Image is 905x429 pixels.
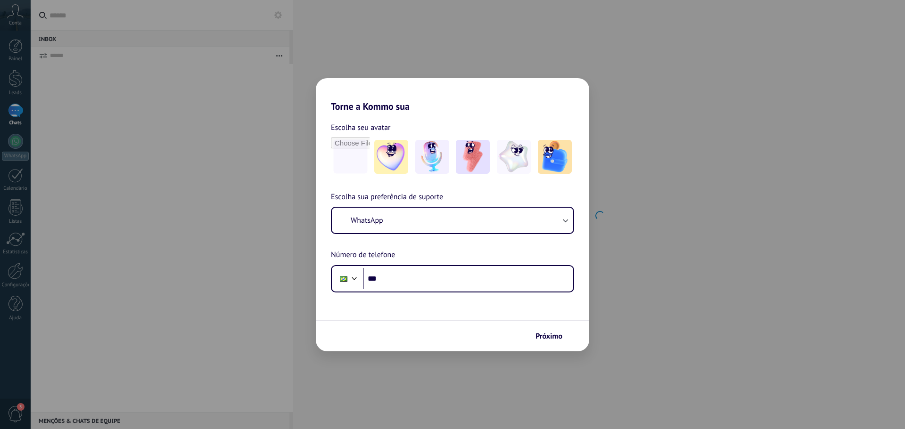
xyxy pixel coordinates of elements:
div: Brazil: + 55 [335,269,353,289]
button: Próximo [531,328,575,344]
span: WhatsApp [351,216,383,225]
img: -3.jpeg [456,140,490,174]
img: -4.jpeg [497,140,531,174]
h2: Torne a Kommo sua [316,78,589,112]
button: WhatsApp [332,208,573,233]
span: Escolha seu avatar [331,121,391,134]
img: -2.jpeg [415,140,449,174]
span: Escolha sua preferência de suporte [331,191,443,203]
span: Número de telefone [331,249,395,261]
span: Próximo [535,333,562,340]
img: -1.jpeg [374,140,408,174]
img: -5.jpeg [538,140,572,174]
